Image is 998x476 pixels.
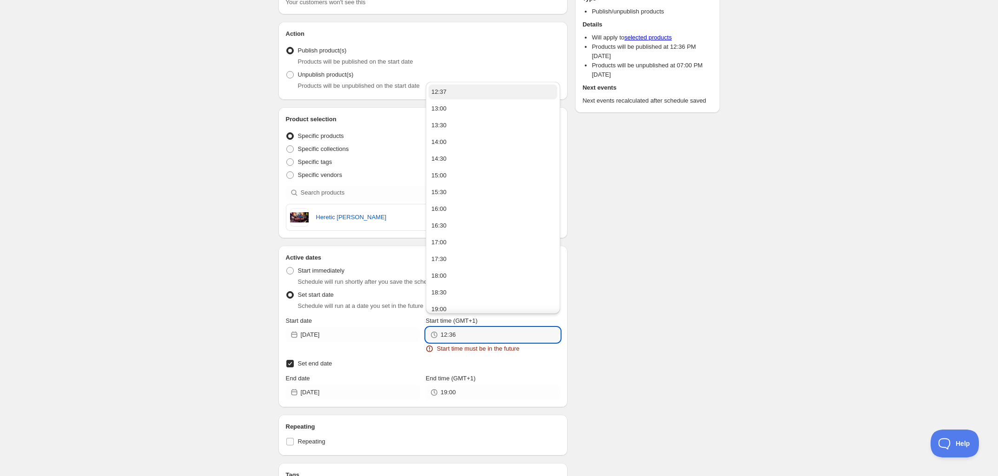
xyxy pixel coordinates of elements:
span: Specific collections [298,145,349,152]
div: 16:30 [431,221,447,230]
button: 16:00 [429,202,557,216]
span: End date [286,375,310,382]
div: 18:30 [431,288,447,297]
button: 12:37 [429,85,557,99]
span: Products will be published on the start date [298,58,413,65]
li: Publish/unpublish products [592,7,712,16]
button: 14:30 [429,151,557,166]
span: Start date [286,317,312,324]
span: Start immediately [298,267,344,274]
div: 12:37 [431,87,447,97]
span: Specific tags [298,158,332,165]
button: 13:00 [429,101,557,116]
li: Will apply to [592,33,712,42]
span: Unpublish product(s) [298,71,354,78]
span: Products will be unpublished on the start date [298,82,420,89]
div: 16:00 [431,204,447,214]
h2: Active dates [286,253,561,262]
div: 17:00 [431,238,447,247]
button: 16:30 [429,218,557,233]
span: Schedule will run shortly after you save the schedule [298,278,439,285]
span: Start time (GMT+1) [426,317,478,324]
div: 17:30 [431,254,447,264]
button: 17:00 [429,235,557,250]
a: selected products [624,34,672,41]
input: Search products [301,185,537,200]
h2: Details [582,20,712,29]
span: Schedule will run at a date you set in the future [298,302,423,309]
button: 13:30 [429,118,557,133]
h2: Repeating [286,422,561,431]
span: End time (GMT+1) [426,375,476,382]
button: 15:30 [429,185,557,200]
span: Start time must be in the future [437,344,520,353]
button: 19:00 [429,302,557,317]
span: Set end date [298,360,332,367]
li: Products will be published at 12:36 PM [DATE] [592,42,712,61]
button: 17:30 [429,252,557,267]
div: 14:30 [431,154,447,163]
div: 18:00 [431,271,447,280]
h2: Action [286,29,561,39]
div: 13:30 [431,121,447,130]
div: 13:00 [431,104,447,113]
button: 14:00 [429,135,557,150]
div: 14:00 [431,137,447,147]
button: 15:00 [429,168,557,183]
button: 18:30 [429,285,557,300]
h2: Next events [582,83,712,92]
h2: Product selection [286,115,561,124]
div: 19:00 [431,305,447,314]
div: 15:30 [431,188,447,197]
p: Next events recalculated after schedule saved [582,96,712,105]
a: Heretic [PERSON_NAME] [316,213,513,222]
span: Specific products [298,132,344,139]
button: 18:00 [429,268,557,283]
span: Specific vendors [298,171,342,178]
div: 15:00 [431,171,447,180]
li: Products will be unpublished at 07:00 PM [DATE] [592,61,712,79]
iframe: Toggle Customer Support [931,430,979,457]
span: Publish product(s) [298,47,347,54]
span: Repeating [298,438,325,445]
span: Set start date [298,291,334,298]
